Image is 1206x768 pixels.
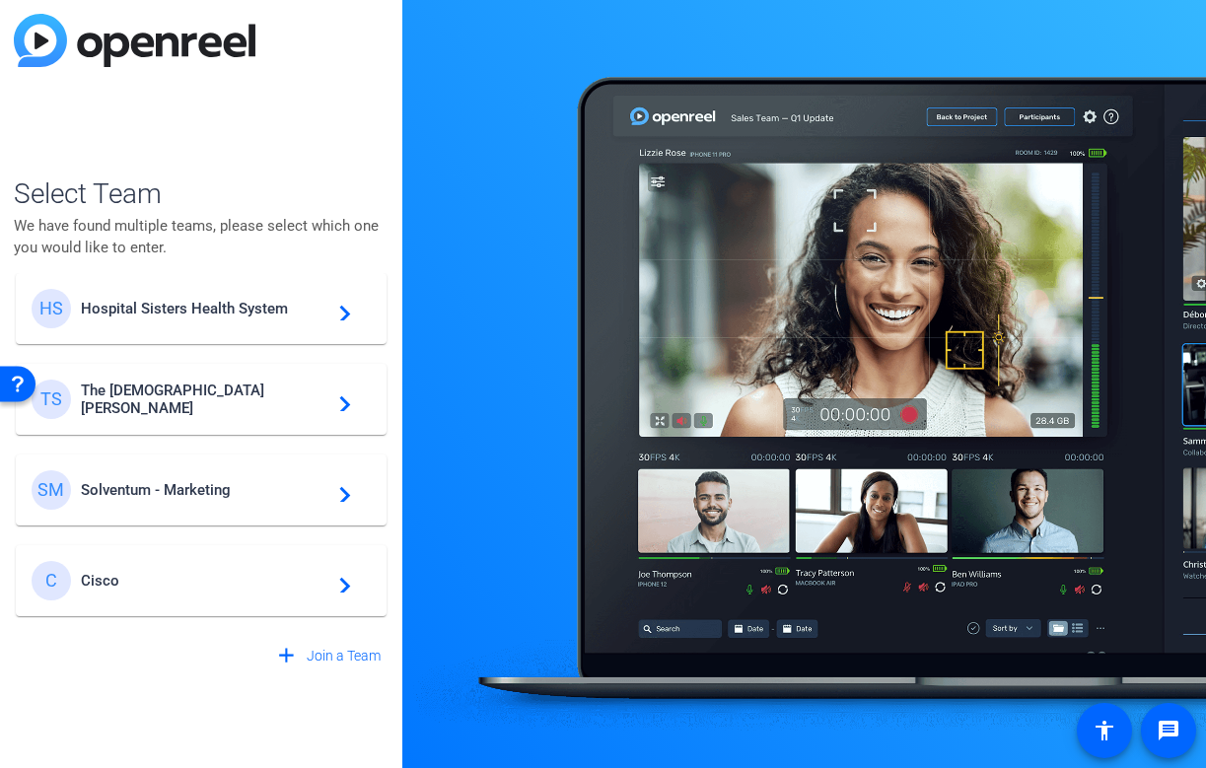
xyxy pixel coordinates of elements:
[1157,719,1180,742] mat-icon: message
[14,14,255,67] img: blue-gradient.svg
[327,297,351,320] mat-icon: navigate_next
[274,644,299,668] mat-icon: add
[327,569,351,593] mat-icon: navigate_next
[32,380,71,419] div: TS
[32,289,71,328] div: HS
[81,481,327,499] span: Solventum - Marketing
[32,561,71,600] div: C
[307,646,381,666] span: Join a Team
[14,174,389,215] span: Select Team
[327,478,351,502] mat-icon: navigate_next
[266,638,389,673] button: Join a Team
[32,470,71,510] div: SM
[14,215,389,258] p: We have found multiple teams, please select which one you would like to enter.
[81,300,327,317] span: Hospital Sisters Health System
[1093,719,1116,742] mat-icon: accessibility
[81,572,327,590] span: Cisco
[81,382,327,417] span: The [DEMOGRAPHIC_DATA][PERSON_NAME]
[327,387,351,411] mat-icon: navigate_next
